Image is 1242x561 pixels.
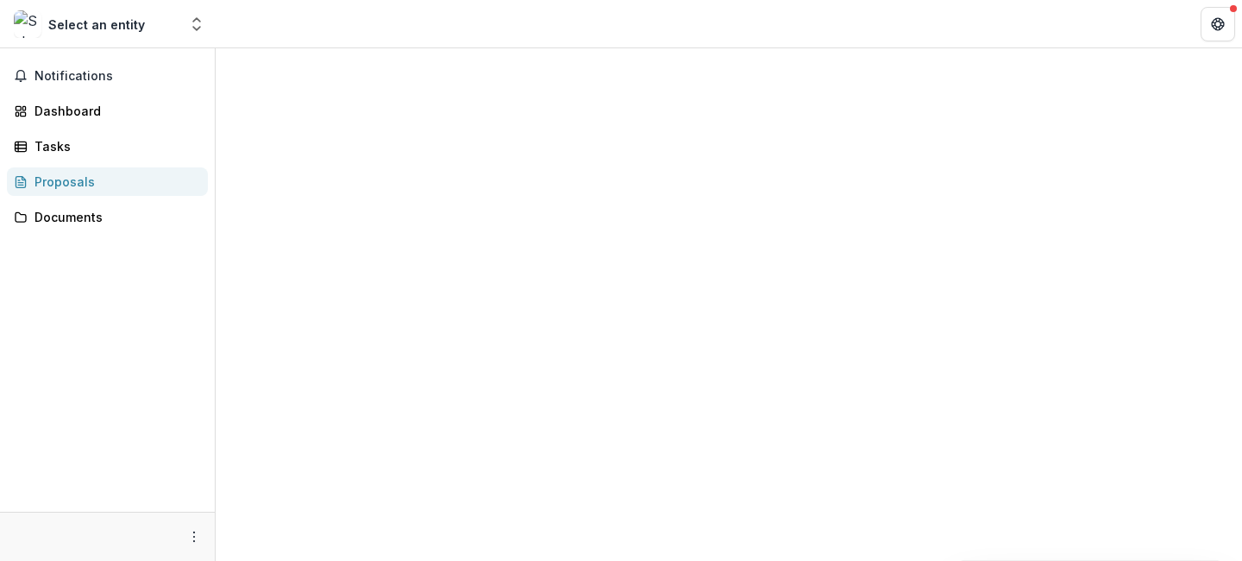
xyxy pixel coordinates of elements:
img: Select an entity [14,10,41,38]
div: Select an entity [48,16,145,34]
span: Notifications [34,69,201,84]
button: Open entity switcher [185,7,209,41]
div: Proposals [34,173,194,191]
a: Tasks [7,132,208,161]
button: Notifications [7,62,208,90]
div: Tasks [34,137,194,155]
a: Documents [7,203,208,231]
div: Dashboard [34,102,194,120]
a: Proposals [7,167,208,196]
a: Dashboard [7,97,208,125]
button: More [184,526,204,547]
div: Documents [34,208,194,226]
button: Get Help [1201,7,1235,41]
